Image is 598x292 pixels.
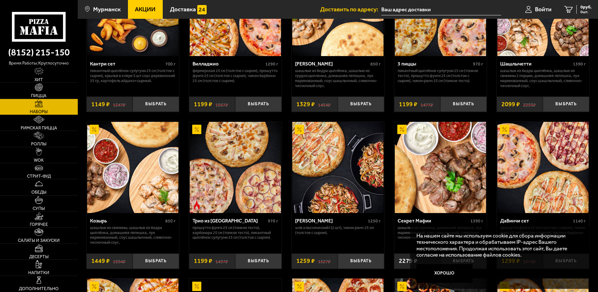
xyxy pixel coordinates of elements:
p: шашлык из бедра цыплёнка, шашлык из свинины 2 порции, домашняя лепешка, лук маринованный, соус ша... [500,68,586,88]
p: Wok классический L (2 шт), Чикен Ранч 25 см (толстое с сыром). [295,225,381,235]
img: Акционный [90,282,99,291]
span: 1290 г [265,61,278,67]
a: АкционныйКозырь [87,122,179,213]
span: Роллы [31,142,46,146]
button: Выбрать [440,96,487,112]
img: Акционный [295,282,304,291]
p: Пикантный цыплёнок сулугуни 25 см (тонкое тесто), Прошутто Фунги 25 см (толстое с сыром), Чикен Р... [398,68,483,83]
p: шашлык из свинины, шашлык из бедра цыплёнка, домашняя лепешка, лук маринованный, соус шашлычный, ... [90,225,176,245]
img: Трио из Рио [190,122,281,213]
span: 850 г [370,61,381,67]
a: АкционныйСекрет Мафии [394,122,487,213]
span: 0 руб. [580,5,592,9]
span: 700 г [165,61,176,67]
input: Ваш адрес доставки [381,4,501,15]
s: 1454 ₽ [318,101,331,107]
button: Хорошо [416,264,473,283]
p: шашлык из свинины, домашняя лепешка, лук маринованный, соус шашлычный, сливочно-чесночный соус. [398,225,483,240]
img: Акционный [192,125,202,134]
span: Десерты [29,255,49,259]
span: 970 г [473,61,483,67]
button: Выбрать [133,96,179,112]
s: 1594 ₽ [113,258,125,264]
div: Кантри сет [90,61,164,67]
span: 850 г [165,218,176,224]
span: 1199 ₽ [399,101,417,107]
span: Акции [135,6,156,12]
img: Секрет Мафии [395,122,486,213]
span: Доставить по адресу: [320,6,381,12]
p: Фермерская 25 см (толстое с сыром), Прошутто Фунги 25 см (толстое с сыром), Чикен Барбекю 25 см (... [193,68,278,83]
span: 2099 ₽ [501,101,520,107]
span: 1140 г [573,218,586,224]
span: WOK [34,158,44,163]
span: Пицца [31,94,46,98]
span: Мурманск [93,6,121,12]
img: Акционный [397,282,407,291]
span: Стрит-фуд [27,174,51,179]
p: На нашем сайте мы используем cookie для сбора информации технического характера и обрабатываем IP... [416,232,579,258]
s: 1247 ₽ [113,101,125,107]
button: Выбрать [338,253,384,269]
a: АкционныйОстрое блюдоТрио из Рио [189,122,282,213]
img: Острое блюдо [192,201,202,210]
div: Трио из [GEOGRAPHIC_DATA] [193,218,266,224]
button: Выбрать [133,253,179,269]
span: 970 г [268,218,278,224]
img: ДаВинчи сет [497,122,589,213]
img: Акционный [500,125,509,134]
span: Супы [33,206,45,211]
div: ДаВинчи сет [500,218,571,224]
button: Выбрать [235,253,282,269]
span: 1199 ₽ [194,258,212,264]
span: Доставка [170,6,196,12]
span: 0 шт. [580,10,592,14]
span: 1199 ₽ [194,101,212,107]
span: 1390 г [470,218,483,224]
span: Римская пицца [21,126,57,130]
p: Прошутто Фунги 25 см (тонкое тесто), Карбонара 25 см (тонкое тесто), Пикантный цыплёнок сулугуни ... [193,225,278,240]
span: 2279 ₽ [399,258,417,264]
div: Шашлычетти [500,61,571,67]
img: Акционный [295,125,304,134]
img: 15daf4d41897b9f0e9f617042186c801.svg [197,5,207,14]
div: Вилладжио [193,61,264,67]
span: Горячее [30,222,48,227]
s: 2293 ₽ [523,101,536,107]
a: АкционныйВилла Капри [292,122,384,213]
span: Напитки [28,271,49,275]
span: Наборы [30,110,48,114]
span: 1149 ₽ [91,101,110,107]
button: Выбрать [338,96,384,112]
div: [PERSON_NAME] [295,218,366,224]
span: 1259 ₽ [296,258,315,264]
div: Козырь [90,218,164,224]
img: Акционный [90,125,99,134]
img: Вилла Капри [292,122,384,213]
span: Войти [535,6,552,12]
s: 1477 ₽ [421,101,433,107]
span: Дополнительно [19,287,59,291]
div: Секрет Мафии [398,218,469,224]
div: [PERSON_NAME] [295,61,369,67]
a: АкционныйДаВинчи сет [497,122,589,213]
img: Козырь [87,122,178,213]
img: Акционный [192,282,202,291]
button: Выбрать [235,96,282,112]
s: 1527 ₽ [318,258,331,264]
div: 3 пиццы [398,61,471,67]
span: 1390 г [573,61,586,67]
p: Пикантный цыплёнок сулугуни 25 см (толстое с сыром), крылья в кляре 5 шт соус деревенский 25 гр, ... [90,68,176,83]
span: 1449 ₽ [91,258,110,264]
span: Обеды [31,190,46,195]
img: Акционный [397,125,407,134]
button: Выбрать [543,96,589,112]
p: шашлык из бедра цыплёнка, шашлык из грудки цыпленка, домашняя лепешка, лук маринованный, соус шаш... [295,68,381,88]
s: 1567 ₽ [215,101,228,107]
s: 1497 ₽ [215,258,228,264]
span: 1329 ₽ [296,101,315,107]
span: 1250 г [368,218,381,224]
p: Прошутто Фунги 25 см (толстое с сыром), Чикен Ранч 25 см (толстое с сыром), Мясная Барбекю 25 см ... [500,225,586,240]
span: Салаты и закуски [18,238,60,243]
span: Хит [34,78,43,82]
